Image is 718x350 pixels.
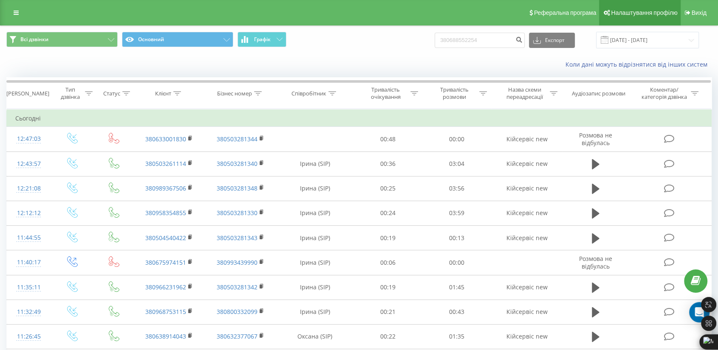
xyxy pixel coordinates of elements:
div: Тривалість розмови [432,86,477,101]
td: 00:13 [422,226,491,250]
a: Коли дані можуть відрізнятися вiд інших систем [565,60,712,68]
td: 00:36 [353,151,422,176]
a: 380503281348 [217,184,257,192]
td: Кійсервіс new [491,151,563,176]
td: 01:35 [422,324,491,349]
div: 11:35:11 [15,279,42,296]
div: Тривалість очікування [363,86,408,101]
div: Бізнес номер [217,90,252,97]
td: Кійсервіс new [491,226,563,250]
td: 00:21 [353,300,422,324]
button: Основний [122,32,233,47]
div: 12:21:08 [15,180,42,197]
a: 380503281340 [217,160,257,168]
div: 11:44:55 [15,230,42,246]
div: Тип дзвінка [58,86,83,101]
td: Ірина (SIP) [276,300,353,324]
a: 380638914043 [145,332,186,340]
div: Аудіозапис розмови [572,90,625,97]
a: 380503281330 [217,209,257,217]
td: 03:59 [422,201,491,225]
div: 12:47:03 [15,131,42,147]
td: Ірина (SIP) [276,275,353,300]
a: 380503281344 [217,135,257,143]
td: Ірина (SIP) [276,176,353,201]
div: Open Intercom Messenger [689,302,710,322]
a: 380503281342 [217,283,257,291]
span: Графік [254,36,271,42]
button: Експорт [529,33,575,48]
a: 380968753115 [145,308,186,316]
div: Коментар/категорія дзвінка [639,86,689,101]
a: 380966231962 [145,283,186,291]
div: Статус [103,90,120,97]
td: 03:56 [422,176,491,201]
span: Реферальна програма [534,9,596,16]
td: 00:48 [353,127,422,151]
a: 380989367506 [145,184,186,192]
td: Ірина (SIP) [276,201,353,225]
td: Ірина (SIP) [276,226,353,250]
div: Назва схеми переадресації [502,86,548,101]
td: Ірина (SIP) [276,151,353,176]
td: 00:00 [422,250,491,275]
td: Кійсервіс new [491,275,563,300]
td: Ірина (SIP) [276,250,353,275]
span: Вихід [692,9,707,16]
a: 380504540422 [145,234,186,242]
td: 00:22 [353,324,422,349]
span: Налаштування профілю [611,9,677,16]
td: Сьогодні [7,110,712,127]
td: 00:19 [353,275,422,300]
span: Розмова не відбулась [579,131,612,147]
a: 380633001830 [145,135,186,143]
a: 380958354855 [145,209,186,217]
td: 00:06 [353,250,422,275]
td: Кійсервіс new [491,176,563,201]
td: 01:45 [422,275,491,300]
button: Всі дзвінки [6,32,118,47]
div: 11:32:49 [15,304,42,320]
td: Оксана (SIP) [276,324,353,349]
td: Кійсервіс new [491,127,563,151]
td: 00:43 [422,300,491,324]
span: Розмова не відбулась [579,255,612,270]
div: 12:43:57 [15,156,42,172]
a: 380503281343 [217,234,257,242]
td: 00:00 [422,127,491,151]
td: 00:19 [353,226,422,250]
div: Співробітник [291,90,326,97]
button: Графік [237,32,286,47]
input: Пошук за номером [435,33,525,48]
a: 380993439990 [217,258,257,266]
a: 380675974151 [145,258,186,266]
td: Кійсервіс new [491,300,563,324]
a: 380800332099 [217,308,257,316]
span: Всі дзвінки [20,36,48,43]
div: 11:26:45 [15,328,42,345]
a: 380503261114 [145,160,186,168]
div: 12:12:12 [15,205,42,221]
div: Клієнт [155,90,171,97]
td: 00:25 [353,176,422,201]
a: 380632377067 [217,332,257,340]
div: [PERSON_NAME] [6,90,49,97]
div: 11:40:17 [15,254,42,271]
td: 03:04 [422,151,491,176]
td: Кійсервіс new [491,324,563,349]
td: 00:24 [353,201,422,225]
td: Кійсервіс new [491,201,563,225]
